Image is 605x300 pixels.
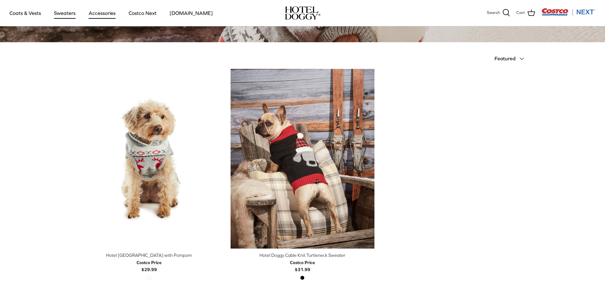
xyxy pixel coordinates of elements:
[83,2,121,24] a: Accessories
[231,252,374,273] a: Hotel Doggy Cable Knit Turtleneck Sweater Costco Price$31.99
[231,69,374,249] a: Hotel Doggy Cable Knit Turtleneck Sweater
[516,9,535,17] a: Cart
[77,252,221,273] a: Hotel [GEOGRAPHIC_DATA] with Pompom Costco Price$29.99
[487,10,500,16] span: Search
[231,252,374,259] div: Hotel Doggy Cable Knit Turtleneck Sweater
[4,2,47,24] a: Coats & Vests
[541,8,595,16] img: Costco Next
[290,259,315,272] b: $31.99
[137,259,162,272] b: $29.99
[77,69,221,249] a: Hotel Doggy Fair Isle Sweater with Pompom
[77,252,221,259] div: Hotel [GEOGRAPHIC_DATA] with Pompom
[285,6,320,20] a: hoteldoggy.com hoteldoggycom
[137,259,162,266] div: Costco Price
[285,6,320,20] img: hoteldoggycom
[123,2,162,24] a: Costco Next
[516,10,525,16] span: Cart
[494,56,515,61] span: Featured
[541,12,595,17] a: Visit Costco Next
[164,2,218,24] a: [DOMAIN_NAME]
[494,52,528,66] button: Featured
[290,259,315,266] div: Costco Price
[48,2,81,24] a: Sweaters
[487,9,510,17] a: Search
